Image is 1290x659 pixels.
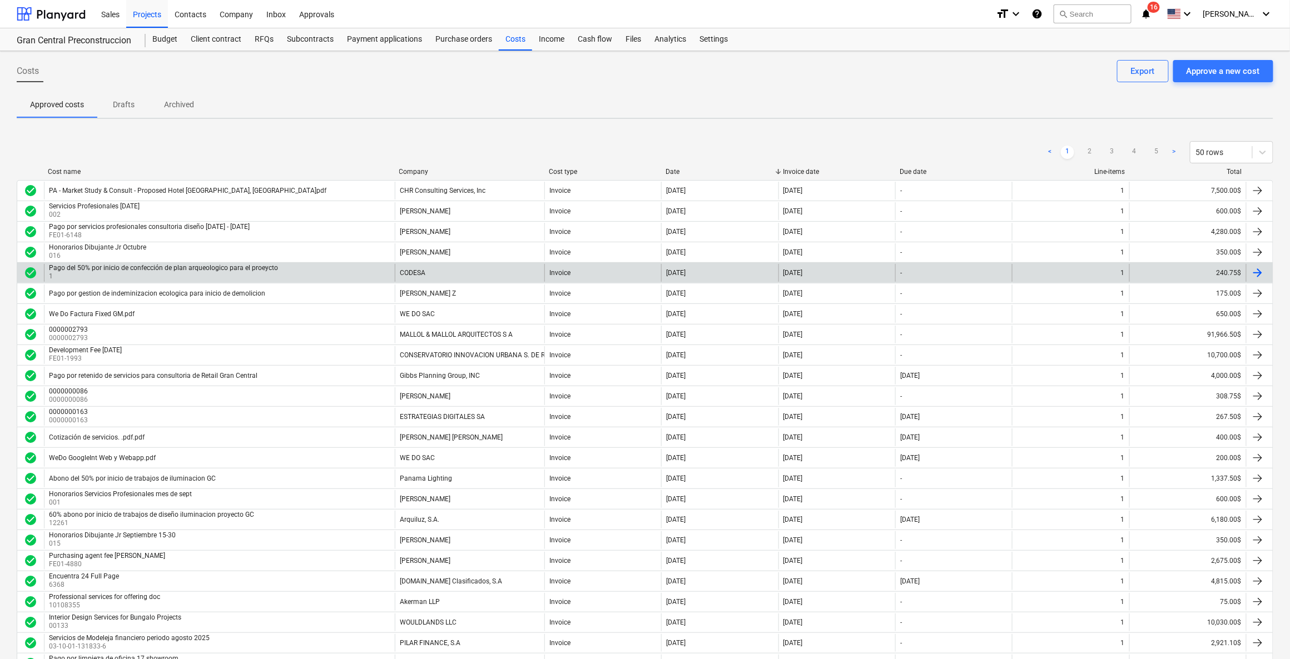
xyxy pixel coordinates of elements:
div: Cash flow [571,28,619,51]
span: check_circle [24,225,37,238]
div: 1 [1121,331,1125,338]
span: check_circle [24,513,37,526]
div: [DATE] [666,475,686,482]
div: - [900,248,902,256]
div: 1 [1121,557,1125,565]
div: 6,180.00$ [1129,511,1246,528]
div: Invoice [549,310,570,318]
span: check_circle [24,533,37,547]
div: CODESA [400,269,425,277]
span: check_circle [24,410,37,423]
span: check_circle [24,204,37,218]
div: [DATE] [666,557,686,565]
div: 1 [1121,454,1125,462]
div: 1 [1121,413,1125,421]
a: Payment applications [340,28,429,51]
div: WeDo GoogleInt Web y Webapp.pdf [49,454,156,462]
div: - [900,269,902,277]
div: Invoice [549,433,570,441]
div: 600.00$ [1129,490,1246,508]
div: [DATE] [666,228,686,236]
p: 0000000163 [49,416,90,425]
div: 1 [1121,495,1125,503]
div: Purchase orders [429,28,499,51]
span: check_circle [24,246,37,259]
div: [DATE] [783,475,803,482]
span: 16 [1148,2,1160,13]
div: Invoice [549,557,570,565]
div: Akerman LLP [400,598,440,606]
div: [PERSON_NAME] Z [400,289,456,297]
div: Invoice [549,495,570,503]
div: [DATE] [783,331,803,338]
i: keyboard_arrow_down [1009,7,1023,21]
div: [DATE] [783,577,803,585]
div: Invoice [549,289,570,297]
div: 75.00$ [1129,593,1246,611]
div: [DATE] [666,331,686,338]
div: 1 [1121,475,1125,482]
div: Servicios Profesionales [DATE] [49,202,140,210]
div: Professional services for offering doc [49,593,160,601]
div: [PERSON_NAME] [400,248,450,256]
div: Invoice was approved [24,513,37,526]
div: Panama Lighting [400,475,452,482]
div: Pago por retenido de servicios para consultoria de Retail Gran Central [49,372,257,380]
p: FE01-4880 [49,560,167,569]
div: [DATE] [666,516,686,523]
span: check_circle [24,492,37,506]
div: [DATE] [783,372,803,380]
div: 0000002793 [49,326,88,333]
div: Widget de chat [1234,606,1290,659]
div: 240.75$ [1129,264,1246,282]
button: Approve a new cost [1173,60,1273,82]
div: [DATE] [783,228,803,236]
div: Invoice was approved [24,472,37,485]
div: [DATE] [783,207,803,215]
div: Client contract [184,28,248,51]
div: 1 [1121,248,1125,256]
a: Page 4 [1128,146,1141,159]
div: [PERSON_NAME] [400,557,450,565]
p: FE01-6148 [49,231,252,240]
div: Invoice [549,372,570,380]
div: Budget [146,28,184,51]
div: Invoice was approved [24,246,37,259]
div: Invoice [549,598,570,606]
div: 350.00$ [1129,531,1246,549]
div: 1,337.50$ [1129,470,1246,487]
div: [DATE] [783,187,803,194]
div: [DATE] [666,351,686,359]
div: Invoice was approved [24,307,37,321]
iframe: Chat Widget [1234,606,1290,659]
span: check_circle [24,575,37,588]
div: Abono del 50% por inicio de trabajos de iluminacion GC [49,475,216,482]
div: Invoice was approved [24,431,37,444]
div: [DOMAIN_NAME] Clasificados, S.A [400,577,502,585]
div: - [900,331,902,338]
div: - [900,207,902,215]
div: Settings [693,28,735,51]
div: - [900,392,902,400]
div: WE DO SAC [400,454,435,462]
div: [PERSON_NAME] [PERSON_NAME] [400,433,503,441]
div: Invoice [549,413,570,421]
div: Development Fee [DATE] [49,346,122,354]
span: check_circle [24,287,37,300]
i: Knowledge base [1031,7,1043,21]
div: Honorarios Dibujante Jr Septiembre 15-30 [49,531,176,539]
div: [DATE] [666,618,686,626]
p: FE01-1993 [49,354,124,363]
div: 1 [1121,310,1125,318]
div: Honorarios Dibujante Jr Octubre [49,243,146,251]
i: notifications [1140,7,1152,21]
div: 1 [1121,207,1125,215]
div: - [900,289,902,297]
span: check_circle [24,369,37,382]
div: [DATE] [666,433,686,441]
div: Pago por servicios profesionales consultoria diseño [DATE] - [DATE] [49,223,250,231]
p: 0000000086 [49,395,90,405]
div: 650.00$ [1129,305,1246,323]
p: 6368 [49,580,121,590]
div: WOULDLANDS LLC [400,618,457,626]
